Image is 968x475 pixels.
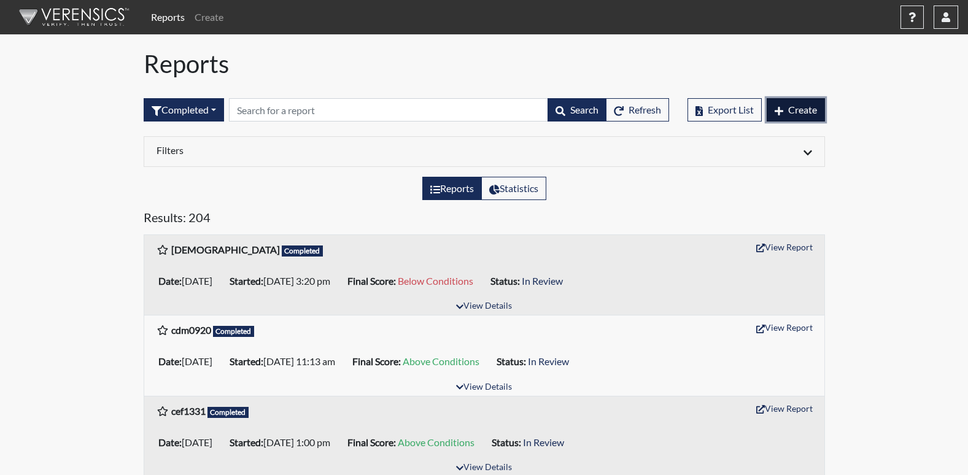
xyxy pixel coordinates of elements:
[158,436,182,448] b: Date:
[158,275,182,287] b: Date:
[570,104,598,115] span: Search
[153,433,225,452] li: [DATE]
[230,275,263,287] b: Started:
[398,275,473,287] span: Below Conditions
[788,104,817,115] span: Create
[229,98,548,122] input: Search by Registration ID, Interview Number, or Investigation Name.
[207,407,249,418] span: Completed
[282,245,323,257] span: Completed
[153,352,225,371] li: [DATE]
[522,275,563,287] span: In Review
[528,355,569,367] span: In Review
[751,399,818,418] button: View Report
[158,355,182,367] b: Date:
[347,436,396,448] b: Final Score:
[606,98,669,122] button: Refresh
[230,355,263,367] b: Started:
[403,355,479,367] span: Above Conditions
[230,436,263,448] b: Started:
[144,49,825,79] h1: Reports
[629,104,661,115] span: Refresh
[171,405,206,417] b: cef1331
[157,144,475,156] h6: Filters
[751,318,818,337] button: View Report
[422,177,482,200] label: View the list of reports
[213,326,255,337] span: Completed
[751,237,818,257] button: View Report
[398,436,474,448] span: Above Conditions
[153,271,225,291] li: [DATE]
[523,436,564,448] span: In Review
[481,177,546,200] label: View statistics about completed interviews
[147,144,821,159] div: Click to expand/collapse filters
[492,436,521,448] b: Status:
[548,98,606,122] button: Search
[171,324,211,336] b: cdm0920
[497,355,526,367] b: Status:
[144,210,825,230] h5: Results: 204
[190,5,228,29] a: Create
[225,271,343,291] li: [DATE] 3:20 pm
[451,379,517,396] button: View Details
[451,298,517,315] button: View Details
[146,5,190,29] a: Reports
[687,98,762,122] button: Export List
[352,355,401,367] b: Final Score:
[490,275,520,287] b: Status:
[144,98,224,122] div: Filter by interview status
[144,98,224,122] button: Completed
[347,275,396,287] b: Final Score:
[225,352,347,371] li: [DATE] 11:13 am
[708,104,754,115] span: Export List
[171,244,280,255] b: [DEMOGRAPHIC_DATA]
[767,98,825,122] button: Create
[225,433,343,452] li: [DATE] 1:00 pm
